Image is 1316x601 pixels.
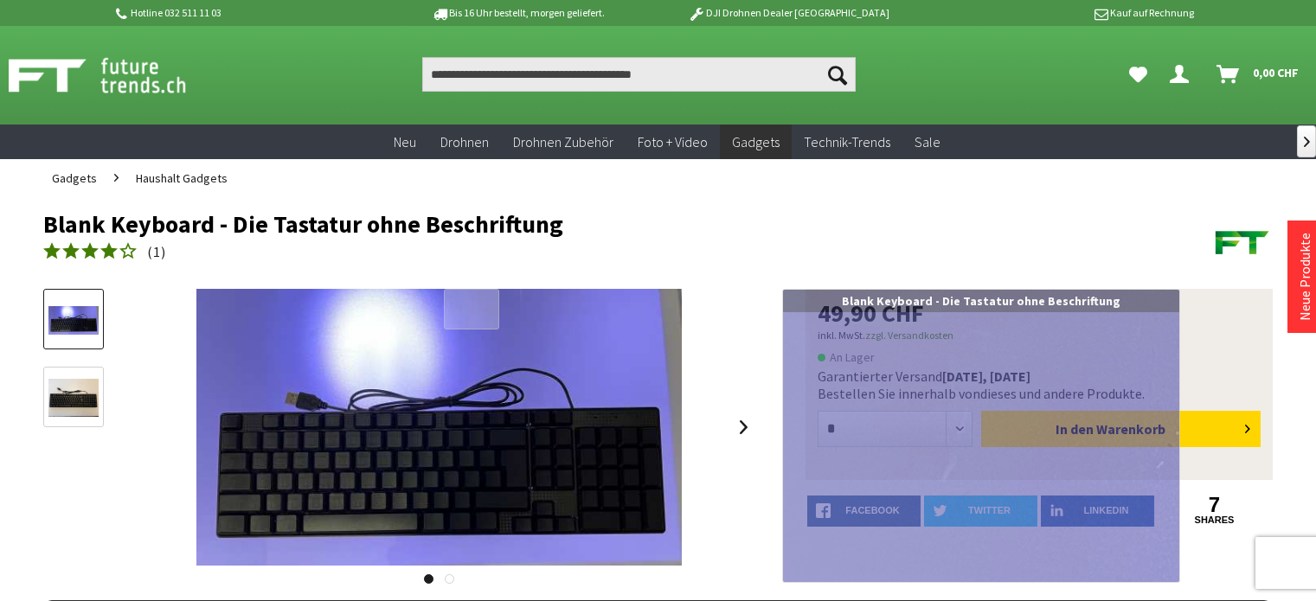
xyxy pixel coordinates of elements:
[1163,57,1203,92] a: Dein Konto
[626,125,720,160] a: Foto + Video
[902,125,953,160] a: Sale
[1212,211,1273,272] img: Futuretrends
[819,57,856,92] button: Suchen
[153,243,161,260] span: 1
[428,125,501,160] a: Drohnen
[1120,57,1156,92] a: Meine Favoriten
[842,293,1120,309] span: Blank Keyboard - Die Tastatur ohne Beschriftung
[394,133,416,150] span: Neu
[147,243,166,260] span: ( )
[924,3,1194,23] p: Kauf auf Rechnung
[382,125,428,160] a: Neu
[720,125,792,160] a: Gadgets
[792,125,902,160] a: Technik-Trends
[440,133,489,150] span: Drohnen
[1158,515,1271,526] a: shares
[513,133,613,150] span: Drohnen Zubehör
[43,211,1027,237] h1: Blank Keyboard - Die Tastatur ohne Beschriftung
[9,54,224,97] img: Shop Futuretrends - zur Startseite wechseln
[915,133,940,150] span: Sale
[1158,496,1271,515] a: 7
[1304,137,1310,147] span: 
[422,57,855,92] input: Produkt, Marke, Kategorie, EAN, Artikelnummer…
[732,133,780,150] span: Gadgets
[127,159,236,197] a: Haushalt Gadgets
[1296,233,1313,321] a: Neue Produkte
[196,289,682,566] img: Blank Keyboard - Die Tastatur ohne Beschriftung
[113,3,383,23] p: Hotline 032 511 11 03
[1253,59,1299,86] span: 0,00 CHF
[136,170,228,186] span: Haushalt Gadgets
[501,125,626,160] a: Drohnen Zubehör
[43,241,166,263] a: (1)
[43,159,106,197] a: Gadgets
[383,3,653,23] p: Bis 16 Uhr bestellt, morgen geliefert.
[1210,57,1307,92] a: Warenkorb
[638,133,708,150] span: Foto + Video
[48,306,99,335] img: Vorschau: Blank Keyboard - Die Tastatur ohne Beschriftung
[804,133,890,150] span: Technik-Trends
[653,3,923,23] p: DJI Drohnen Dealer [GEOGRAPHIC_DATA]
[52,170,97,186] span: Gadgets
